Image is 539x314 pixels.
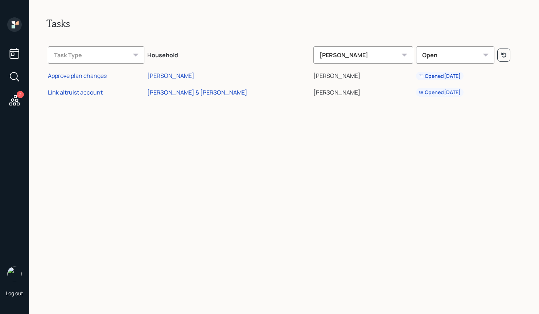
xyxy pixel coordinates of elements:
[46,17,522,30] h2: Tasks
[17,91,24,98] div: 2
[48,46,144,64] div: Task Type
[419,89,461,96] div: Opened [DATE]
[312,67,415,83] td: [PERSON_NAME]
[48,88,103,96] div: Link altruist account
[419,72,461,80] div: Opened [DATE]
[7,267,22,281] img: aleksandra-headshot.png
[146,41,312,67] th: Household
[312,83,415,100] td: [PERSON_NAME]
[48,72,107,80] div: Approve plan changes
[147,72,194,80] div: [PERSON_NAME]
[6,290,23,297] div: Log out
[416,46,494,64] div: Open
[147,88,247,96] div: [PERSON_NAME] & [PERSON_NAME]
[313,46,413,64] div: [PERSON_NAME]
